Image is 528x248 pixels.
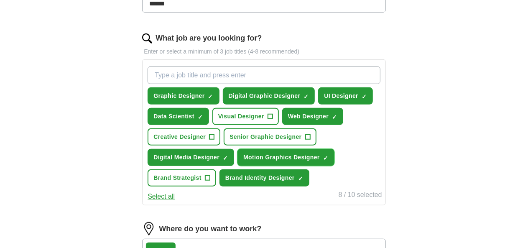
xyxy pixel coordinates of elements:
input: Type a job title and press enter [148,66,380,84]
span: Web Designer [288,112,329,121]
span: Motion Graphics Designer [243,153,320,162]
button: Data Scientist✓ [148,108,209,125]
div: 8 / 10 selected [339,190,382,202]
button: Brand Identity Designer✓ [219,169,309,187]
span: ✓ [362,93,367,100]
span: Graphic Designer [153,92,204,100]
button: Graphic Designer✓ [148,87,219,105]
span: ✓ [304,93,309,100]
span: ✓ [208,93,213,100]
button: Visual Designer [212,108,279,125]
span: Digital Media Designer [153,153,219,162]
button: Select all [148,192,175,202]
span: ✓ [323,155,328,161]
span: ✓ [223,155,228,161]
button: Digital Media Designer✓ [148,149,234,166]
span: Senior Graphic Designer [230,133,301,141]
button: Senior Graphic Designer [224,128,316,146]
p: Enter or select a minimum of 3 job titles (4-8 recommended) [142,47,385,56]
img: location.png [142,222,156,235]
button: Digital Graphic Designer✓ [223,87,315,105]
span: ✓ [298,175,303,182]
label: Where do you want to work? [159,223,261,235]
span: Creative Designer [153,133,206,141]
span: Brand Strategist [153,174,202,182]
span: UI Designer [324,92,358,100]
button: Web Designer✓ [282,108,343,125]
button: Motion Graphics Designer✓ [237,149,334,166]
button: Brand Strategist [148,169,216,187]
img: search.png [142,33,152,43]
span: Brand Identity Designer [225,174,295,182]
button: Creative Designer [148,128,220,146]
span: Digital Graphic Designer [229,92,301,100]
button: UI Designer✓ [318,87,373,105]
span: Visual Designer [218,112,264,121]
span: ✓ [332,114,337,120]
span: ✓ [198,114,203,120]
label: What job are you looking for? [156,33,262,44]
span: Data Scientist [153,112,194,121]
